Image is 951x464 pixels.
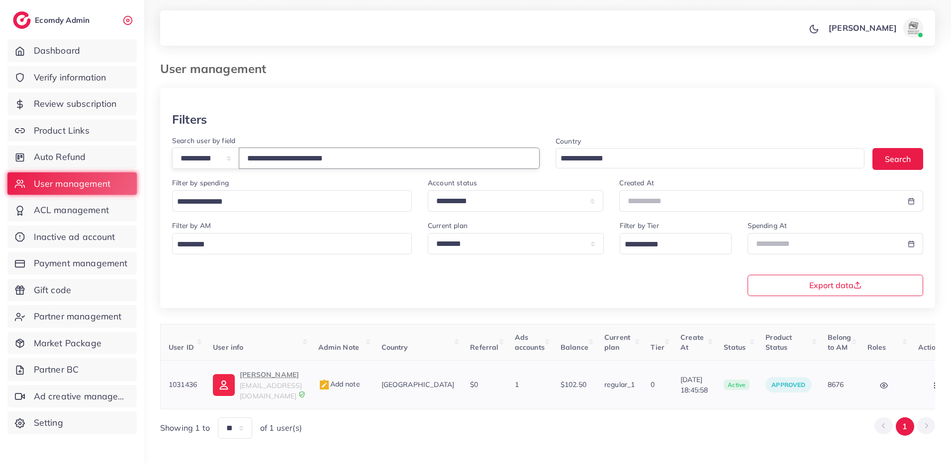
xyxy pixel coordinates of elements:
[829,22,897,34] p: [PERSON_NAME]
[174,194,399,210] input: Search for option
[724,343,746,352] span: Status
[874,417,935,436] ul: Pagination
[651,343,665,352] span: Tier
[7,279,137,302] a: Gift code
[34,284,71,297] span: Gift code
[34,390,129,403] span: Ad creative management
[381,343,408,352] span: Country
[556,136,581,146] label: Country
[7,411,137,434] a: Setting
[918,343,944,352] span: Actions
[298,391,305,398] img: 9CAL8B2pu8EFxCJHYAAAAldEVYdGRhdGU6Y3JlYXRlADIwMjItMTItMDlUMDQ6NTg6MzkrMDA6MDBXSlgLAAAAJXRFWHRkYXR...
[428,178,477,188] label: Account status
[34,71,106,84] span: Verify information
[318,380,360,388] span: Add note
[172,233,412,254] div: Search for option
[7,332,137,355] a: Market Package
[470,343,498,352] span: Referral
[213,369,302,401] a: [PERSON_NAME][EMAIL_ADDRESS][DOMAIN_NAME]
[7,146,137,168] a: Auto Refund
[724,380,750,390] span: active
[260,422,302,434] span: of 1 user(s)
[7,385,137,408] a: Ad creative management
[172,136,235,146] label: Search user by field
[604,333,630,352] span: Current plan
[172,112,207,127] h3: Filters
[561,380,586,389] span: $102.50
[34,97,117,110] span: Review subscription
[748,275,924,296] button: Export data
[172,178,229,188] label: Filter by spending
[809,281,861,289] span: Export data
[34,124,90,137] span: Product Links
[7,172,137,195] a: User management
[680,375,708,395] span: [DATE] 18:45:58
[428,221,468,231] label: Current plan
[903,18,923,38] img: avatar
[34,416,63,429] span: Setting
[13,11,92,29] a: logoEcomdy Admin
[34,151,86,163] span: Auto Refund
[35,15,92,25] h2: Ecomdy Admin
[828,333,852,352] span: Belong to AM
[823,18,927,38] a: [PERSON_NAME]avatar
[381,380,455,389] span: [GEOGRAPHIC_DATA]
[174,237,399,252] input: Search for option
[604,380,635,389] span: regular_1
[34,177,110,190] span: User management
[896,417,914,436] button: Go to page 1
[34,310,122,323] span: Partner management
[7,92,137,115] a: Review subscription
[620,221,659,231] label: Filter by Tier
[7,39,137,62] a: Dashboard
[169,343,194,352] span: User ID
[771,381,805,388] span: approved
[7,358,137,381] a: Partner BC
[160,422,210,434] span: Showing 1 to
[213,374,235,396] img: ic-user-info.36bf1079.svg
[169,380,197,389] span: 1031436
[7,252,137,275] a: Payment management
[556,148,864,168] div: Search for option
[557,151,852,166] input: Search for option
[7,119,137,142] a: Product Links
[620,233,732,254] div: Search for option
[213,343,243,352] span: User info
[34,337,101,350] span: Market Package
[34,257,128,270] span: Payment management
[160,62,274,76] h3: User management
[828,380,844,389] span: 8676
[515,380,519,389] span: 1
[7,305,137,328] a: Partner management
[7,226,137,248] a: Inactive ad account
[765,333,792,352] span: Product Status
[619,178,654,188] label: Created At
[172,221,211,231] label: Filter by AM
[7,199,137,222] a: ACL management
[34,363,79,376] span: Partner BC
[318,379,330,391] img: admin_note.cdd0b510.svg
[34,204,109,217] span: ACL management
[240,369,302,381] p: [PERSON_NAME]
[240,381,302,400] span: [EMAIL_ADDRESS][DOMAIN_NAME]
[561,343,588,352] span: Balance
[651,380,655,389] span: 0
[13,11,31,29] img: logo
[470,380,478,389] span: $0
[748,221,787,231] label: Spending At
[872,148,923,169] button: Search
[515,333,545,352] span: Ads accounts
[172,190,412,212] div: Search for option
[34,231,115,243] span: Inactive ad account
[318,343,360,352] span: Admin Note
[680,333,704,352] span: Create At
[7,66,137,89] a: Verify information
[621,237,719,252] input: Search for option
[34,44,80,57] span: Dashboard
[867,343,886,352] span: Roles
